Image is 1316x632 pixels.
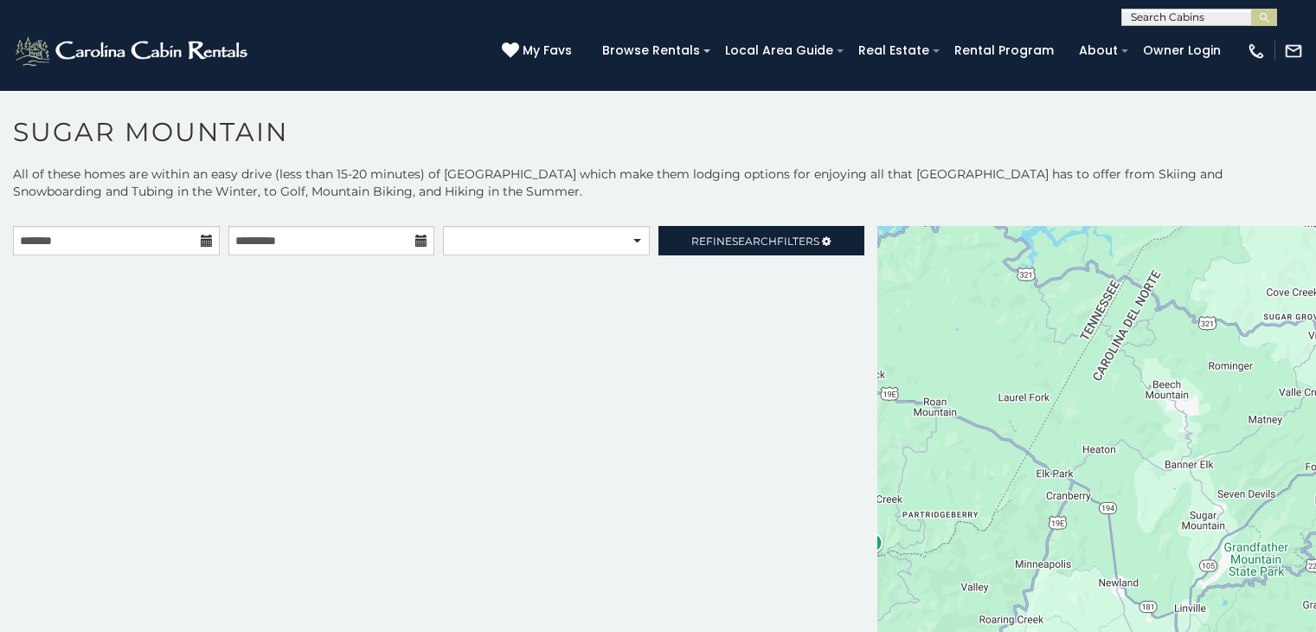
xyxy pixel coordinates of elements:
span: Search [732,235,777,248]
a: Real Estate [850,37,938,64]
span: My Favs [523,42,572,60]
a: Rental Program [946,37,1062,64]
img: mail-regular-white.png [1284,42,1303,61]
img: phone-regular-white.png [1247,42,1266,61]
a: My Favs [502,42,576,61]
a: About [1070,37,1127,64]
a: RefineSearchFilters [658,226,865,255]
a: Owner Login [1134,37,1229,64]
span: Refine Filters [691,235,819,248]
a: Local Area Guide [716,37,842,64]
a: Browse Rentals [594,37,709,64]
img: White-1-2.png [13,34,253,68]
